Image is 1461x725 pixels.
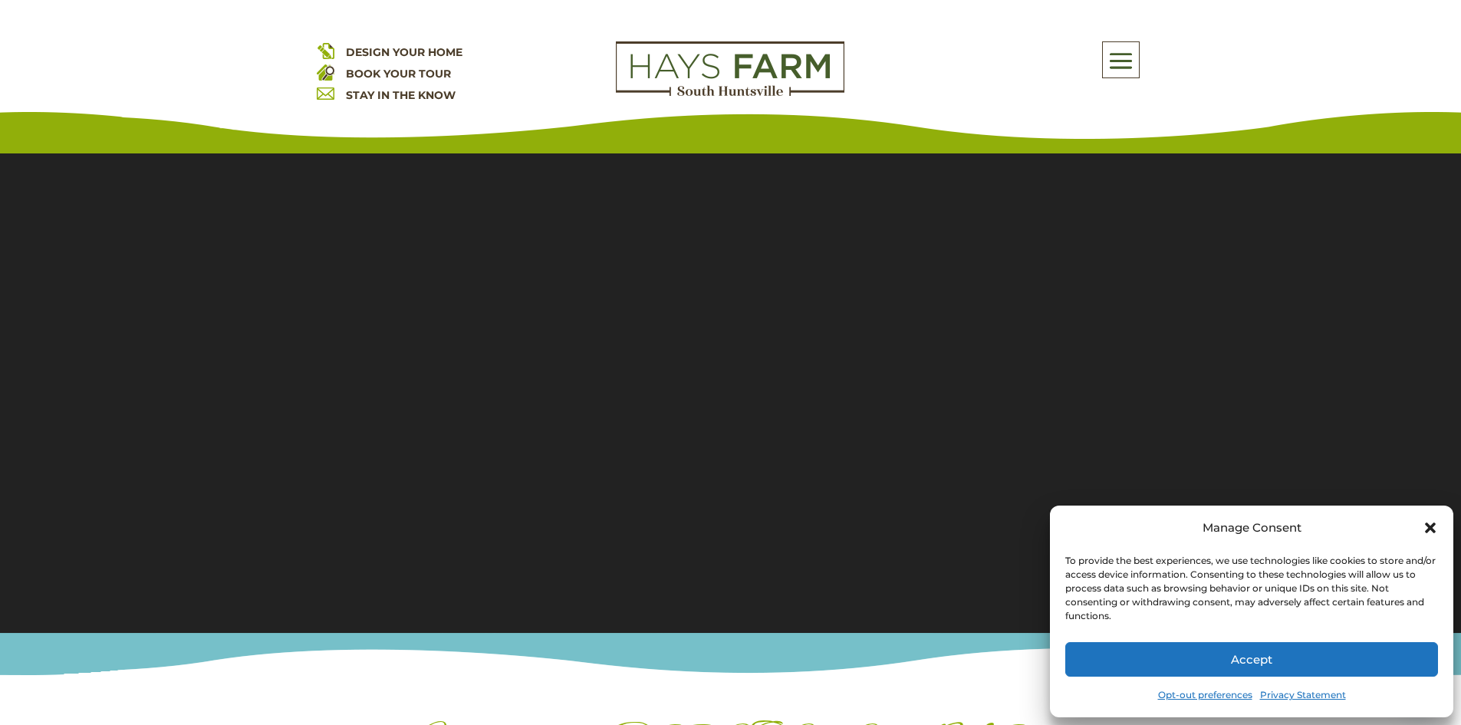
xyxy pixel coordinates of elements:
[1065,554,1436,623] div: To provide the best experiences, we use technologies like cookies to store and/or access device i...
[346,88,456,102] a: STAY IN THE KNOW
[346,67,451,81] a: BOOK YOUR TOUR
[1158,684,1252,706] a: Opt-out preferences
[1423,520,1438,536] div: Close dialog
[616,86,844,100] a: hays farm homes huntsville development
[1065,642,1438,677] button: Accept
[317,63,334,81] img: book your home tour
[1260,684,1346,706] a: Privacy Statement
[346,45,462,59] a: DESIGN YOUR HOME
[1203,517,1301,539] div: Manage Consent
[616,41,844,97] img: Logo
[317,41,334,59] img: design your home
